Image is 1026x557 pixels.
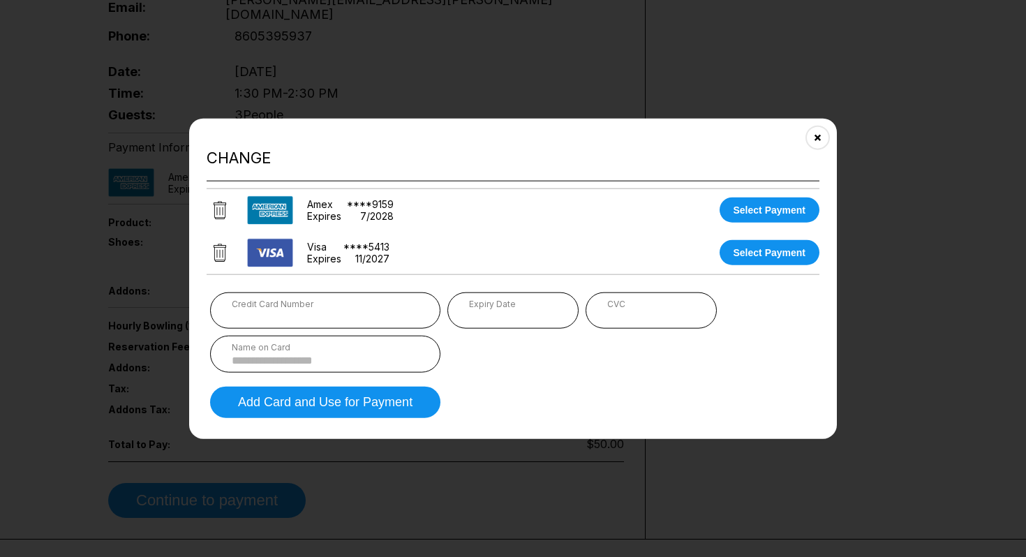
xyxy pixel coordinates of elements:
div: amex [307,198,333,210]
div: Expiry Date [469,298,557,309]
img: card [247,195,293,224]
iframe: Secure card number input frame [232,309,419,322]
img: card [247,238,293,267]
button: Add Card and Use for Payment [210,386,440,417]
div: Name on Card [232,341,419,352]
div: Expires [307,210,341,222]
iframe: Secure expiration date input frame [469,309,557,322]
div: 11 / 2027 [355,253,389,265]
button: Select Payment [720,198,820,223]
div: visa [307,241,327,253]
button: Select Payment [720,240,820,265]
h2: Change [207,149,819,168]
div: 7 / 2028 [360,210,394,222]
iframe: Secure CVC input frame [607,309,695,322]
button: Close [801,120,835,154]
div: Expires [307,253,341,265]
div: Credit Card Number [232,298,419,309]
div: CVC [607,298,695,309]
